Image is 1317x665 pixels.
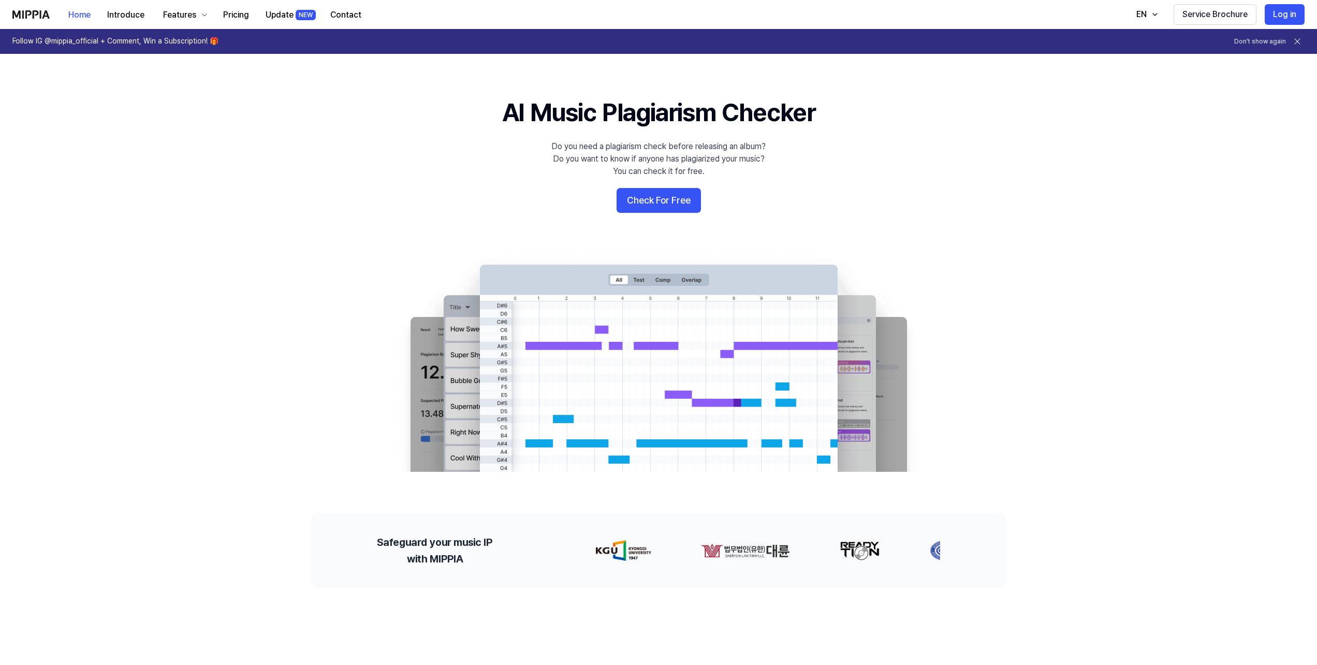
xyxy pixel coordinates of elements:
a: Home [60,1,99,29]
button: UpdateNEW [257,5,322,25]
button: Contact [322,5,370,25]
h1: Follow IG @mippia_official + Comment, Win a Subscription! 🎁 [12,36,218,47]
div: Features [161,9,198,21]
a: UpdateNEW [257,1,322,29]
button: Introduce [99,5,153,25]
img: partner-logo-3 [930,540,962,561]
div: Do you need a plagiarism check before releasing an album? Do you want to know if anyone has plagi... [551,140,766,178]
img: partner-logo-2 [840,540,880,561]
button: EN [1126,4,1165,25]
div: EN [1134,8,1149,21]
button: Check For Free [617,188,701,213]
h1: AI Music Plagiarism Checker [502,95,815,130]
img: main Image [389,254,928,472]
img: logo [12,10,50,19]
button: Home [60,5,99,25]
button: Log in [1265,4,1305,25]
img: partner-logo-0 [596,540,651,561]
button: Features [153,5,215,25]
button: Don't show again [1234,37,1286,46]
div: NEW [296,10,316,20]
img: partner-logo-1 [701,540,790,561]
h2: Safeguard your music IP with MIPPIA [377,534,492,567]
button: Pricing [215,5,257,25]
button: Service Brochure [1174,4,1256,25]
